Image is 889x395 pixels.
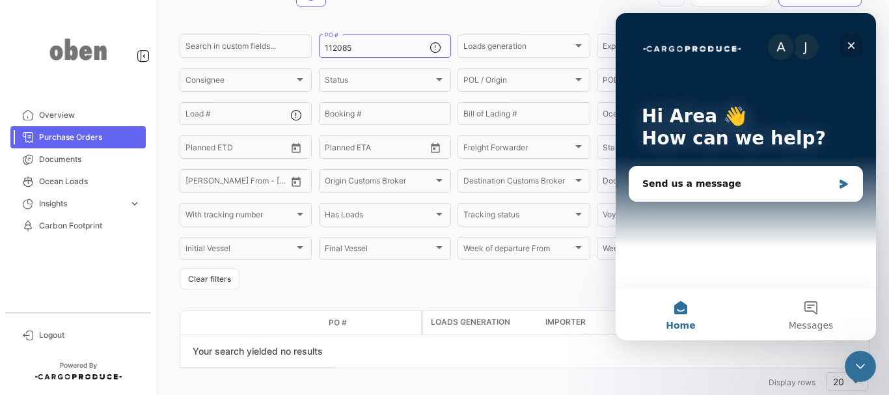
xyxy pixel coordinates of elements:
datatable-header-cell: Transport mode [206,318,239,328]
span: Insights [39,198,124,210]
div: Your search yielded no results [180,335,335,368]
span: Logout [39,329,141,341]
span: Loads generation [463,44,572,53]
span: Loads generation [431,316,510,328]
span: Freight Forwarder [463,144,572,154]
span: POL / Origin [463,77,572,87]
span: Tracking status [463,212,572,221]
span: Documentation Status [603,178,711,187]
span: Stakeholders [603,144,711,154]
span: Week of departure To [603,246,711,255]
span: Ocean Carrier [603,111,711,120]
span: Final Vessel [325,246,433,255]
datatable-header-cell: Doc. Status [239,318,323,328]
iframe: Intercom live chat [845,351,876,382]
a: Overview [10,104,146,126]
span: Week of departure From [463,246,572,255]
button: Open calendar [426,138,445,157]
img: oben-logo.png [46,16,111,83]
a: Documents [10,148,146,170]
span: Consignee [185,77,294,87]
a: Ocean Loads [10,170,146,193]
span: Purchase Orders [39,131,141,143]
input: From [185,178,204,187]
span: 20 [833,376,844,387]
iframe: Intercom live chat [616,13,876,340]
span: Carbon Footprint [39,220,141,232]
span: POD / Destination [603,77,711,87]
span: Documents [39,154,141,165]
span: Exporters [603,44,711,53]
span: Origin Customs Broker [325,178,433,187]
datatable-header-cell: Importer [540,311,657,334]
input: To [213,178,261,187]
input: To [352,144,400,154]
span: Status [325,77,433,87]
a: Purchase Orders [10,126,146,148]
a: Carbon Footprint [10,215,146,237]
datatable-header-cell: PO # [323,312,421,334]
span: Importer [545,316,586,328]
button: Clear filters [180,268,239,290]
span: Display rows [769,377,815,387]
span: PO # [329,317,347,329]
span: Ocean Loads [39,176,141,187]
span: Destination Customs Broker [463,178,572,187]
input: From [325,144,343,154]
span: Initial Vessel [185,246,294,255]
span: With tracking number [185,212,294,221]
span: expand_more [129,198,141,210]
datatable-header-cell: Loads generation [423,311,540,334]
button: Open calendar [286,138,306,157]
span: Has Loads [325,212,433,221]
span: Overview [39,109,141,121]
button: Open calendar [286,172,306,191]
input: To [213,144,261,154]
input: From [185,144,204,154]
